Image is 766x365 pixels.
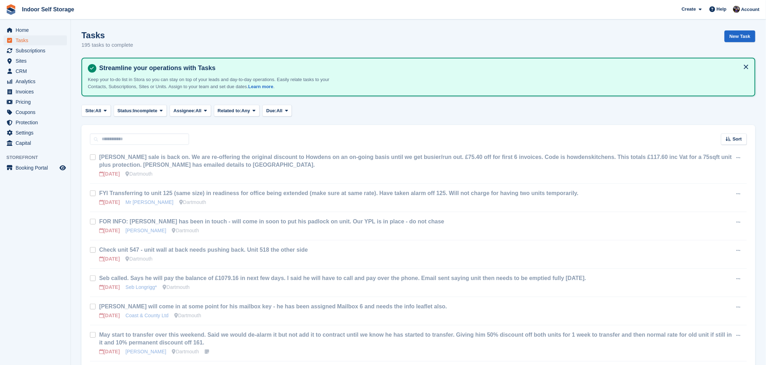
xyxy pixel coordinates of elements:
a: New Task [725,30,755,42]
img: Sandra Pomeroy [733,6,740,13]
a: menu [4,128,67,138]
span: Analytics [16,76,58,86]
a: menu [4,25,67,35]
p: 195 tasks to complete [81,41,133,49]
a: menu [4,56,67,66]
a: Preview store [58,164,67,172]
img: stora-icon-8386f47178a22dfd0bd8f6a31ec36ba5ce8667c1dd55bd0f319d3a0aa187defe.svg [6,4,16,15]
a: menu [4,138,67,148]
span: Tasks [16,35,58,45]
span: Account [741,6,760,13]
a: menu [4,97,67,107]
a: menu [4,163,67,173]
a: menu [4,118,67,127]
span: Pricing [16,97,58,107]
h1: Tasks [81,30,133,40]
a: menu [4,66,67,76]
a: menu [4,87,67,97]
span: Sites [16,56,58,66]
span: Coupons [16,107,58,117]
a: menu [4,76,67,86]
span: Protection [16,118,58,127]
span: Home [16,25,58,35]
span: Create [682,6,696,13]
span: Capital [16,138,58,148]
span: Subscriptions [16,46,58,56]
span: Invoices [16,87,58,97]
span: Settings [16,128,58,138]
a: menu [4,35,67,45]
span: CRM [16,66,58,76]
span: Storefront [6,154,70,161]
a: Indoor Self Storage [19,4,77,15]
a: Learn more [248,84,273,89]
p: Keep your to-do list in Stora so you can stay on top of your leads and day-to-day operations. Eas... [88,76,336,90]
h4: Streamline your operations with Tasks [96,64,749,72]
span: Booking Portal [16,163,58,173]
a: menu [4,46,67,56]
span: Help [717,6,727,13]
a: menu [4,107,67,117]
